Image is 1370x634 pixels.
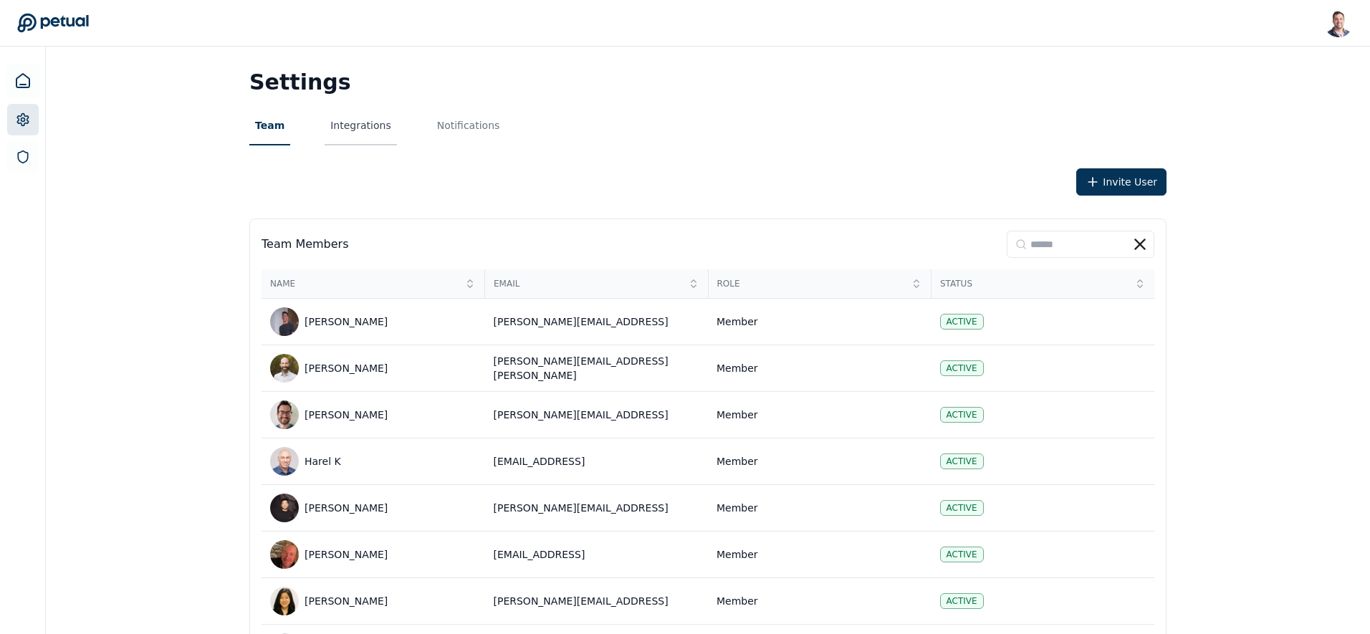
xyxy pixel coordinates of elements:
[708,345,931,392] td: Member
[485,532,709,578] td: [EMAIL_ADDRESS]
[270,354,299,383] img: David Coulombe
[940,500,984,516] div: Active
[708,485,931,532] td: Member
[485,299,709,345] td: [PERSON_NAME][EMAIL_ADDRESS]
[270,540,299,569] img: Micha Berdichevsky⁩
[485,345,709,392] td: [PERSON_NAME][EMAIL_ADDRESS][PERSON_NAME]
[717,278,907,289] span: Role
[940,593,984,609] div: Active
[940,407,984,423] div: Active
[431,107,506,145] button: Notifications
[270,494,299,522] img: James Lee
[940,278,1130,289] span: Status
[708,299,931,345] td: Member
[7,104,39,135] a: Settings
[6,64,40,98] a: Dashboard
[270,400,299,429] img: Eliot Walker
[270,307,476,336] div: [PERSON_NAME]
[708,578,931,625] td: Member
[1324,9,1353,37] img: Snir Kodesh
[270,354,476,383] div: [PERSON_NAME]
[1076,168,1167,196] button: Invite User
[17,13,89,33] a: Go to Dashboard
[325,107,396,145] button: Integrations
[708,532,931,578] td: Member
[270,307,299,336] img: Andrew Li
[262,236,349,253] p: Team Members
[485,438,709,485] td: [EMAIL_ADDRESS]
[270,278,460,289] span: Name
[940,547,984,562] div: Active
[7,141,39,173] a: SOC 1 Reports
[249,69,1167,95] h1: Settings
[940,314,984,330] div: Active
[270,447,299,476] img: Harel K
[485,392,709,438] td: [PERSON_NAME][EMAIL_ADDRESS]
[940,453,984,469] div: Active
[270,587,299,615] img: Renee Park
[249,107,290,145] button: Team
[708,438,931,485] td: Member
[494,278,684,289] span: Email
[940,360,984,376] div: Active
[270,540,476,569] div: [PERSON_NAME]⁩
[270,494,476,522] div: [PERSON_NAME]
[270,400,476,429] div: [PERSON_NAME]
[485,485,709,532] td: [PERSON_NAME][EMAIL_ADDRESS]
[270,447,476,476] div: Harel K
[485,578,709,625] td: [PERSON_NAME][EMAIL_ADDRESS]
[270,587,476,615] div: [PERSON_NAME]
[708,392,931,438] td: Member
